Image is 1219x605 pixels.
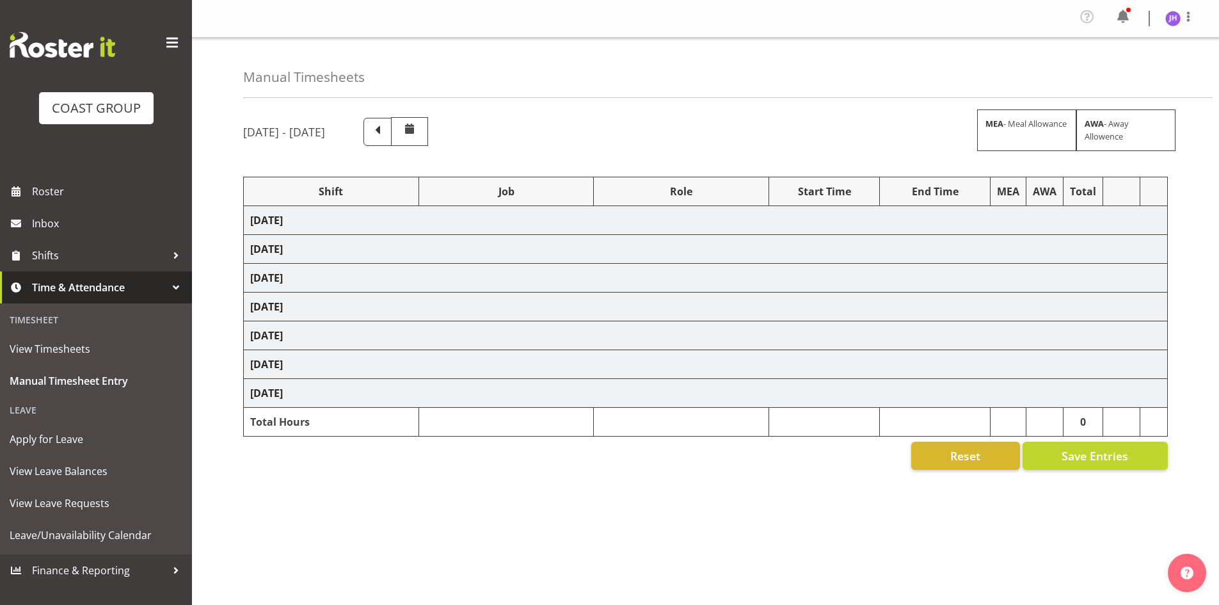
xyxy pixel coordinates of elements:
div: Shift [250,184,412,199]
div: Timesheet [3,307,189,333]
button: Save Entries [1023,442,1168,470]
button: Reset [911,442,1020,470]
td: [DATE] [244,235,1168,264]
span: Reset [950,448,980,464]
div: - Meal Allowance [977,109,1076,150]
a: Manual Timesheet Entry [3,365,189,397]
img: help-xxl-2.png [1181,567,1193,579]
strong: MEA [985,118,1003,129]
td: [DATE] [244,293,1168,321]
td: [DATE] [244,321,1168,350]
span: Time & Attendance [32,278,166,297]
div: End Time [886,184,984,199]
div: Leave [3,397,189,423]
img: jeremy-hogan1166.jpg [1165,11,1181,26]
div: AWA [1033,184,1056,199]
td: Total Hours [244,408,419,437]
div: MEA [997,184,1019,199]
td: [DATE] [244,379,1168,408]
div: Total [1070,184,1096,199]
strong: AWA [1085,118,1104,129]
td: [DATE] [244,350,1168,379]
div: Start Time [776,184,873,199]
a: View Leave Requests [3,487,189,519]
span: Manual Timesheet Entry [10,371,182,391]
h4: Manual Timesheets [243,70,365,85]
span: Shifts [32,246,166,265]
td: 0 [1064,408,1103,437]
a: View Leave Balances [3,455,189,487]
span: Inbox [32,214,186,233]
div: - Away Allowence [1076,109,1175,150]
a: Apply for Leave [3,423,189,455]
img: Rosterit website logo [10,32,115,58]
td: [DATE] [244,206,1168,235]
h5: [DATE] - [DATE] [243,125,325,139]
span: View Leave Balances [10,462,182,481]
div: Role [600,184,762,199]
div: Job [426,184,587,199]
div: COAST GROUP [52,99,141,118]
span: Roster [32,182,186,201]
span: Save Entries [1062,448,1128,464]
td: [DATE] [244,264,1168,293]
span: View Leave Requests [10,494,182,513]
span: View Timesheets [10,339,182,359]
span: Finance & Reporting [32,561,166,580]
span: Apply for Leave [10,430,182,449]
a: View Timesheets [3,333,189,365]
a: Leave/Unavailability Calendar [3,519,189,551]
span: Leave/Unavailability Calendar [10,526,182,545]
